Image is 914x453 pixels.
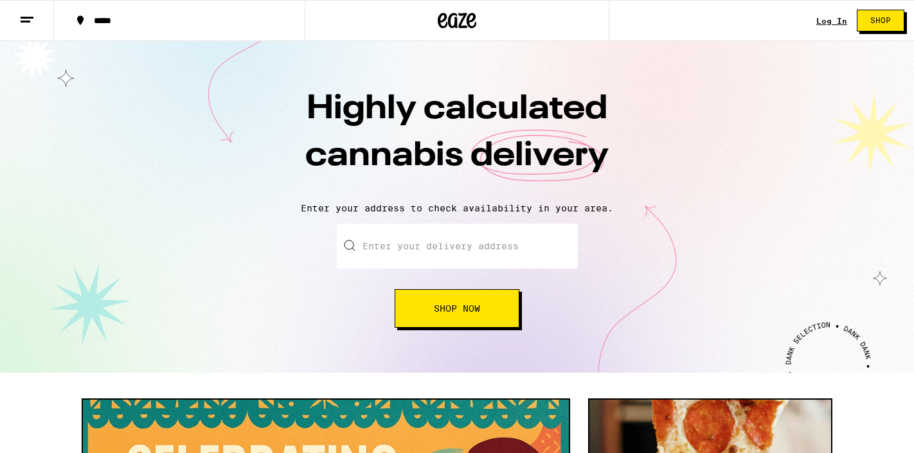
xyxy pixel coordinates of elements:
[232,86,682,193] h1: Highly calculated cannabis delivery
[847,10,914,31] a: Shop
[857,10,904,31] button: Shop
[870,17,891,24] span: Shop
[337,224,578,269] input: Enter your delivery address
[816,17,847,25] a: Log In
[434,304,480,313] span: Shop Now
[395,289,519,328] button: Shop Now
[13,203,901,213] p: Enter your address to check availability in your area.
